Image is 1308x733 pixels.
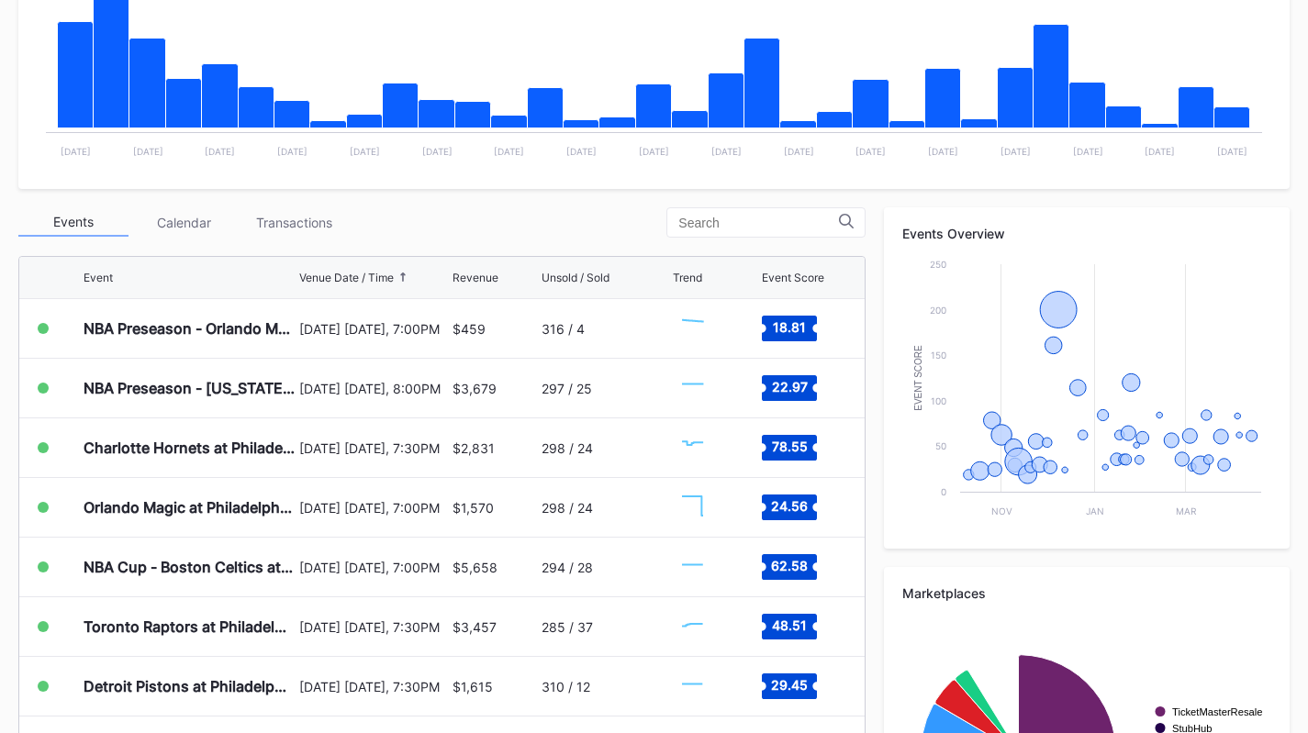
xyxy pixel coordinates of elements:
div: Marketplaces [902,585,1271,601]
div: [DATE] [DATE], 7:00PM [299,321,447,337]
text: Event Score [913,345,923,411]
div: Trend [673,271,702,284]
text: [DATE] [205,146,235,157]
div: [DATE] [DATE], 7:30PM [299,619,447,635]
div: Orlando Magic at Philadelphia 76ers [84,498,295,516]
svg: Chart title [673,604,728,650]
text: Nov [991,505,1012,516]
text: 50 [935,440,946,451]
div: Toronto Raptors at Philadelphia 76ers [84,617,295,636]
text: [DATE] [639,146,669,157]
div: $1,570 [453,500,494,516]
svg: Chart title [673,544,728,590]
text: [DATE] [350,146,380,157]
div: 316 / 4 [542,321,585,337]
text: 100 [931,395,946,406]
text: [DATE] [1145,146,1175,157]
text: [DATE] [422,146,453,157]
text: Jan [1086,505,1104,516]
text: [DATE] [855,146,886,157]
div: NBA Cup - Boston Celtics at Philadelphia 76ers [84,558,295,576]
svg: Chart title [673,425,728,471]
div: Venue Date / Time [299,271,394,284]
div: $459 [453,321,486,337]
svg: Chart title [902,255,1270,530]
div: $5,658 [453,560,497,575]
text: [DATE] [1073,146,1103,157]
text: [DATE] [494,146,524,157]
text: 48.51 [772,617,807,633]
text: 0 [941,486,946,497]
text: [DATE] [711,146,742,157]
text: 78.55 [772,439,808,454]
svg: Chart title [673,365,728,411]
div: [DATE] [DATE], 8:00PM [299,381,447,396]
svg: Chart title [673,484,728,530]
div: NBA Preseason - [US_STATE] Timberwolves at Philadelphia 76ers [84,379,295,397]
text: 150 [931,350,946,361]
div: $1,615 [453,679,493,694]
div: 298 / 24 [542,440,593,456]
div: 294 / 28 [542,560,593,575]
div: Charlotte Hornets at Philadelphia 76ers [84,439,295,457]
text: [DATE] [784,146,814,157]
text: [DATE] [133,146,163,157]
div: [DATE] [DATE], 7:30PM [299,679,447,694]
div: NBA Preseason - Orlando Magic at Philadelphia 76ers [84,319,295,338]
div: Unsold / Sold [542,271,609,284]
text: 22.97 [772,379,808,394]
div: Transactions [239,208,349,237]
svg: Chart title [673,305,728,351]
div: 298 / 24 [542,500,593,516]
text: 200 [930,305,946,316]
text: TicketMasterResale [1172,706,1262,717]
div: [DATE] [DATE], 7:00PM [299,500,447,516]
div: $3,679 [453,381,497,396]
div: $2,831 [453,440,495,456]
text: 24.56 [771,498,808,514]
text: [DATE] [928,146,958,157]
div: 285 / 37 [542,619,593,635]
div: Events [18,208,129,237]
div: Events Overview [902,226,1271,241]
input: Search [678,216,839,230]
text: 29.45 [771,677,808,693]
text: [DATE] [1001,146,1031,157]
div: [DATE] [DATE], 7:00PM [299,560,447,575]
text: [DATE] [277,146,307,157]
text: [DATE] [566,146,597,157]
div: [DATE] [DATE], 7:30PM [299,440,447,456]
div: 297 / 25 [542,381,592,396]
text: 18.81 [773,319,806,335]
div: Detroit Pistons at Philadelphia 76ers [84,677,295,695]
text: [DATE] [61,146,91,157]
div: Calendar [129,208,239,237]
text: Mar [1176,505,1197,516]
div: Event [84,271,113,284]
text: 62.58 [771,558,808,573]
text: 250 [930,259,946,270]
svg: Chart title [673,663,728,709]
div: Event Score [762,271,824,284]
div: 310 / 12 [542,679,590,694]
text: [DATE] [1217,146,1247,157]
div: $3,457 [453,619,497,635]
div: Revenue [453,271,498,284]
